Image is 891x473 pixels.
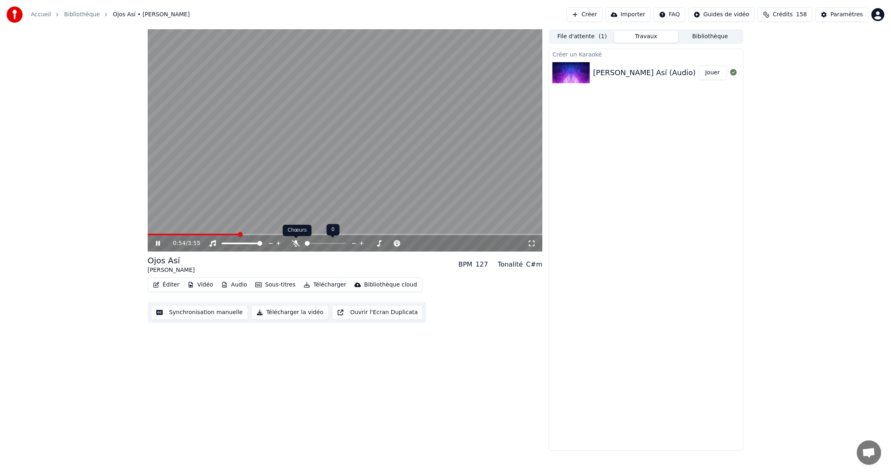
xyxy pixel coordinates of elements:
[549,49,743,59] div: Créer un Karaoké
[148,255,195,266] div: Ojos Así
[567,7,602,22] button: Créer
[796,11,807,19] span: 158
[113,11,190,19] span: Ojos Así • [PERSON_NAME]
[283,225,312,236] div: Chœurs
[151,305,248,320] button: Synchronisation manuelle
[476,260,488,269] div: 127
[150,279,183,291] button: Éditer
[606,7,651,22] button: Importer
[815,7,868,22] button: Paramètres
[458,260,472,269] div: BPM
[498,260,523,269] div: Tonalité
[699,65,727,80] button: Jouer
[64,11,100,19] a: Bibliothèque
[614,31,678,43] button: Travaux
[773,11,793,19] span: Crédits
[550,31,614,43] button: File d'attente
[526,260,542,269] div: C#m
[654,7,685,22] button: FAQ
[364,281,417,289] div: Bibliothèque cloud
[252,279,299,291] button: Sous-titres
[327,224,340,235] div: 0
[31,11,51,19] a: Accueil
[184,279,216,291] button: Vidéo
[251,305,329,320] button: Télécharger la vidéo
[678,31,742,43] button: Bibliothèque
[173,239,192,247] div: /
[218,279,250,291] button: Audio
[857,440,881,465] div: Ouvrir le chat
[148,266,195,274] div: [PERSON_NAME]
[173,239,186,247] span: 0:54
[6,7,23,23] img: youka
[831,11,863,19] div: Paramètres
[688,7,755,22] button: Guides de vidéo
[332,305,423,320] button: Ouvrir l'Ecran Duplicata
[758,7,812,22] button: Crédits158
[599,33,607,41] span: ( 1 )
[31,11,190,19] nav: breadcrumb
[300,279,349,291] button: Télécharger
[593,67,696,78] div: [PERSON_NAME] Así (Audio)
[188,239,200,247] span: 3:55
